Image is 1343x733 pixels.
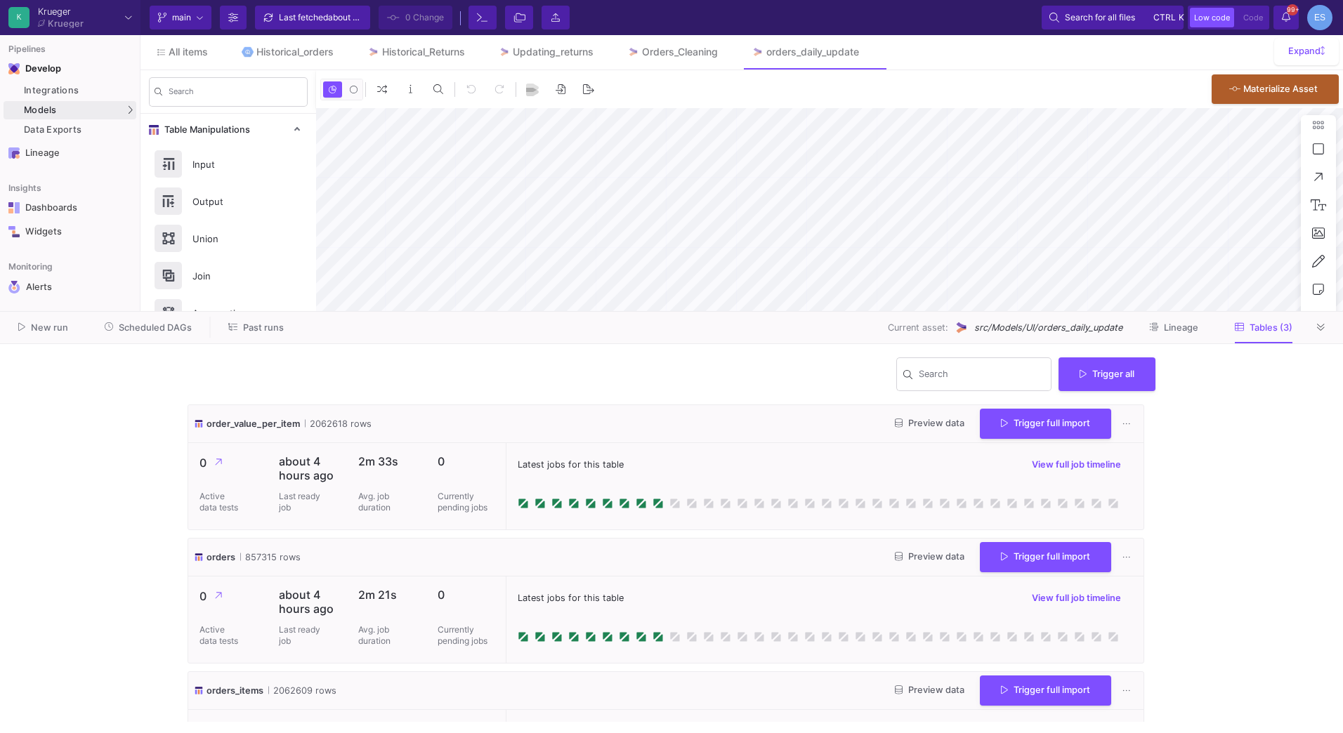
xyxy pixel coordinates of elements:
[358,588,415,602] p: 2m 21s
[184,154,281,175] div: Input
[199,624,242,647] p: Active data tests
[25,226,117,237] div: Widgets
[627,46,639,58] img: Tab icon
[438,454,494,468] p: 0
[1032,459,1121,470] span: View full job timeline
[1132,317,1215,338] button: Lineage
[88,317,209,338] button: Scheduled DAGs
[367,46,379,58] img: Tab icon
[438,491,494,513] p: Currently pending jobs
[1194,13,1230,22] span: Low code
[4,121,136,139] a: Data Exports
[752,46,764,58] img: Tab icon
[140,145,316,183] button: Input
[358,454,415,468] p: 2m 33s
[1001,685,1090,695] span: Trigger full import
[305,417,372,430] span: 2062618 rows
[1287,4,1298,15] span: 99+
[518,458,624,471] span: Latest jobs for this table
[207,417,300,430] span: order_value_per_item
[24,105,57,116] span: Models
[382,46,465,58] div: Historical_Returns
[1164,322,1198,333] span: Lineage
[194,684,204,697] img: icon
[884,413,976,435] button: Preview data
[199,454,256,472] p: 0
[499,46,511,58] img: Tab icon
[38,7,84,16] div: Krueger
[199,491,242,513] p: Active data tests
[8,63,20,74] img: Navigation icon
[140,145,316,374] div: Table Manipulations
[8,281,20,293] img: Navigation icon
[279,491,321,513] p: Last ready job
[884,680,976,701] button: Preview data
[1,317,85,338] button: New run
[184,303,281,324] div: Aggregations
[31,322,68,333] span: New run
[119,322,192,333] span: Scheduled DAGs
[25,147,117,159] div: Lineage
[194,417,204,430] img: icon
[140,183,316,220] button: Output
[279,454,336,482] p: about 4 hours ago
[1307,5,1332,30] div: ES
[24,124,133,136] div: Data Exports
[328,12,402,22] span: about 16 hours ago
[438,588,494,602] p: 0
[207,684,263,697] span: orders_items
[24,85,133,96] div: Integrations
[4,81,136,100] a: Integrations
[1190,8,1234,27] button: Low code
[1218,317,1309,338] button: Tables (3)
[1179,9,1184,26] span: k
[1021,454,1132,475] button: View full job timeline
[242,46,254,58] img: Tab icon
[25,63,46,74] div: Develop
[140,114,316,145] mat-expansion-panel-header: Table Manipulations
[980,409,1111,439] button: Trigger full import
[513,46,594,58] div: Updating_returns
[268,684,336,697] span: 2062609 rows
[895,551,964,562] span: Preview data
[184,265,281,286] div: Join
[194,550,204,564] img: icon
[358,491,400,513] p: Avg. job duration
[888,321,948,334] span: Current asset:
[4,142,136,164] a: Navigation iconLineage
[980,675,1111,706] button: Trigger full import
[169,46,208,58] span: All items
[1153,9,1176,26] span: ctrl
[4,275,136,299] a: Navigation iconAlerts
[8,7,30,28] div: K
[980,542,1111,572] button: Trigger full import
[256,46,334,58] div: Historical_orders
[1042,6,1184,29] button: Search for all filesctrlk
[438,624,494,647] p: Currently pending jobs
[766,46,859,58] div: orders_daily_update
[1001,551,1090,562] span: Trigger full import
[1303,5,1332,30] button: ES
[4,197,136,219] a: Navigation iconDashboards
[172,7,191,28] span: main
[184,228,281,249] div: Union
[279,7,363,28] div: Last fetched
[159,124,250,136] span: Table Manipulations
[1243,84,1318,94] span: Materialize Asset
[150,6,211,29] button: main
[358,624,400,647] p: Avg. job duration
[8,202,20,213] img: Navigation icon
[184,191,281,212] div: Output
[895,685,964,695] span: Preview data
[1212,74,1339,104] button: Materialize Asset
[1001,418,1090,428] span: Trigger full import
[207,550,235,564] span: orders
[1059,357,1155,391] button: Trigger all
[255,6,370,29] button: Last fetchedabout 16 hours ago
[1149,9,1176,26] button: ctrlk
[1032,593,1121,603] span: View full job timeline
[1239,8,1267,27] button: Code
[895,418,964,428] span: Preview data
[243,322,284,333] span: Past runs
[1250,322,1292,333] span: Tables (3)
